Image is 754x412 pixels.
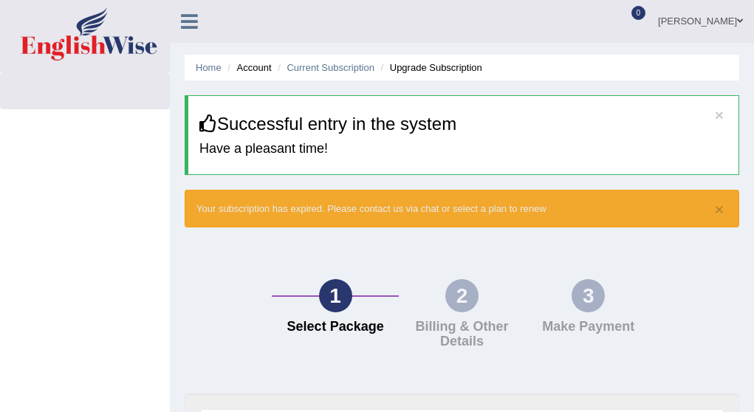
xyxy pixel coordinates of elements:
[319,279,352,312] div: 1
[287,62,374,73] a: Current Subscription
[572,279,605,312] div: 3
[715,202,724,217] button: ×
[631,6,646,20] span: 0
[445,279,479,312] div: 2
[715,107,724,123] button: ×
[196,62,222,73] a: Home
[377,61,482,75] li: Upgrade Subscription
[406,320,518,349] h4: Billing & Other Details
[224,61,271,75] li: Account
[185,190,739,227] div: Your subscription has expired. Please contact us via chat or select a plan to renew
[532,320,644,334] h4: Make Payment
[199,114,727,134] h3: Successful entry in the system
[199,142,727,157] h4: Have a pleasant time!
[279,320,391,334] h4: Select Package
